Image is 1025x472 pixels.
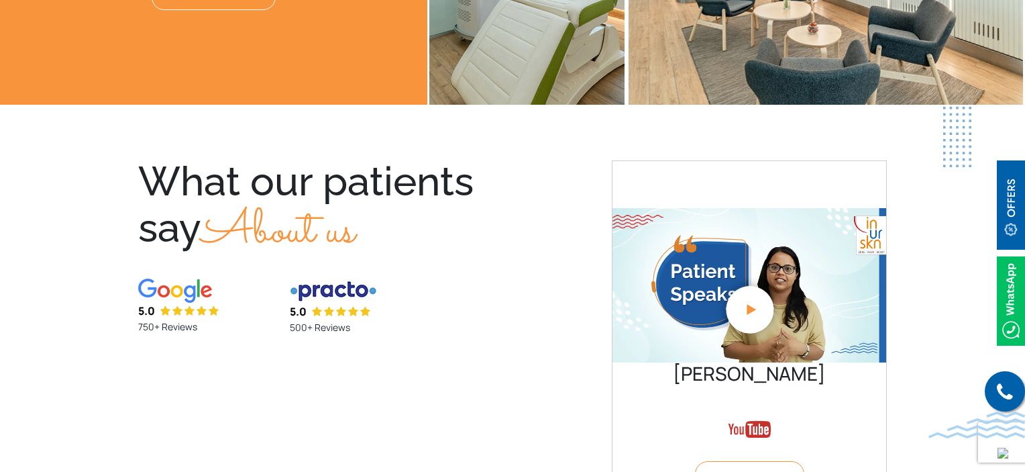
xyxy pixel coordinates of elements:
span: 5.0 [138,303,155,318]
img: Whatsappicon [997,256,1025,346]
img: blueDots2 [943,107,971,167]
span: About us [201,197,355,267]
img: youtube [728,407,771,451]
img: whiteVideoBt.png [713,272,787,346]
img: up-blue-arrow.svg [997,448,1008,459]
img: offerBt [997,160,1025,250]
span: 5.0 [290,304,307,319]
div: What our patients say [138,160,486,263]
p: 750+ Reviews [138,319,274,335]
p: 500+ Reviews [290,320,425,336]
img: logo [290,279,377,303]
h3: [PERSON_NAME] [612,363,887,385]
img: bluewave [928,412,1025,438]
a: Whatsappicon [997,292,1025,307]
img: logo [138,279,212,303]
a: whiteVideoBt.png [612,277,887,291]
